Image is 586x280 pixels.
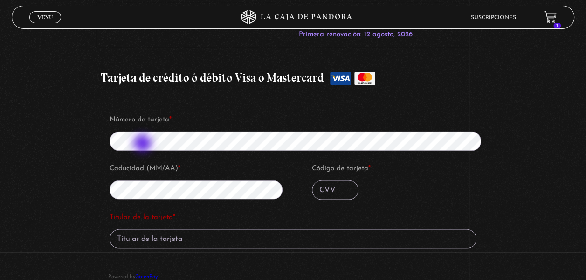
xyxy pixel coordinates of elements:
small: Primera renovación: 12 agosto, 2026 [299,31,413,38]
span: 1 [553,23,561,28]
a: GreenPay [135,274,158,279]
input: Titular de la tarjeta [110,229,476,248]
input: CVV [312,180,358,200]
label: Código de tarjeta [312,161,489,175]
span: Cerrar [34,22,56,29]
td: / año [221,2,489,47]
a: Suscripciones [471,15,516,20]
th: Total periódico [97,2,221,47]
label: Titular de la tarjeta [110,210,476,224]
label: Caducidad (MM/AA) [110,161,286,175]
label: Tarjeta de crédito ó débito Visa o Mastercard [101,66,485,89]
a: 1 [544,11,557,24]
span: Menu [37,14,53,20]
label: Número de tarjeta [110,113,489,127]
